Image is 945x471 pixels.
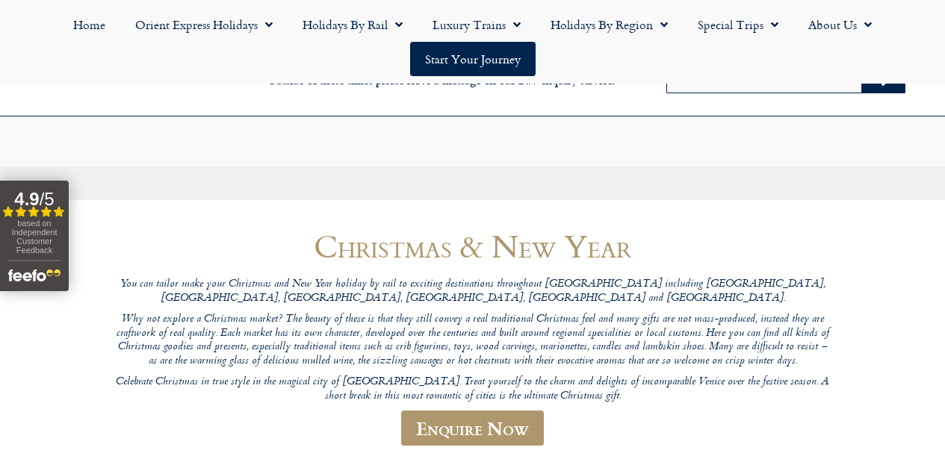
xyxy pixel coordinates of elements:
a: Start your Journey [410,42,536,76]
p: Why not explore a Christmas market? The beauty of these is that they still convey a real traditio... [114,313,831,369]
a: About Us [793,7,887,42]
h1: Christmas & New Year [114,228,831,263]
a: Holidays by Region [536,7,683,42]
a: Special Trips [683,7,793,42]
a: Enquire Now [401,411,544,446]
nav: Menu [7,7,938,76]
p: Celebrate Christmas in true style in the magical city of [GEOGRAPHIC_DATA]. Treat yourself to the... [114,375,831,403]
a: Luxury Trains [418,7,536,42]
p: You can tailor make your Christmas and New Year holiday by rail to exciting destinations througho... [114,278,831,305]
a: Holidays by Rail [288,7,418,42]
a: Orient Express Holidays [120,7,288,42]
a: Home [58,7,120,42]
